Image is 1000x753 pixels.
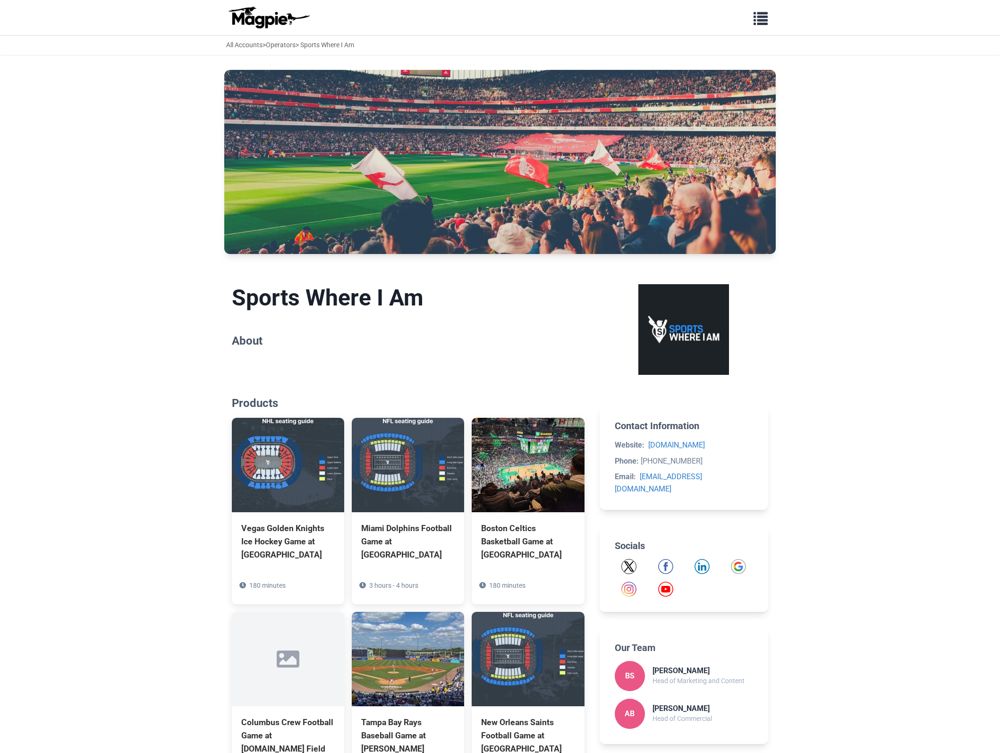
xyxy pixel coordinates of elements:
[621,559,636,574] img: Twitter icon
[653,676,745,686] p: Head of Marketing and Content
[621,582,636,597] a: Instagram
[232,284,585,312] h1: Sports Where I Am
[241,522,335,561] div: Vegas Golden Knights Ice Hockey Game at [GEOGRAPHIC_DATA]
[232,418,344,512] img: Vegas Golden Knights Ice Hockey Game at T-Mobile Arena
[621,582,636,597] img: Instagram icon
[615,472,702,493] a: [EMAIL_ADDRESS][DOMAIN_NAME]
[731,559,746,574] a: Google
[653,666,745,675] h3: [PERSON_NAME]
[653,704,712,713] h3: [PERSON_NAME]
[249,582,286,589] span: 180 minutes
[653,713,712,724] p: Head of Commercial
[232,397,585,410] h2: Products
[615,455,753,467] li: [PHONE_NUMBER]
[472,418,584,512] img: Boston Celtics Basketball Game at TD Garden
[361,522,455,561] div: Miami Dolphins Football Game at [GEOGRAPHIC_DATA]
[615,457,639,465] strong: Phone:
[658,559,673,574] a: Facebook
[615,540,753,551] h2: Socials
[472,612,584,706] img: New Orleans Saints Football Game at Caesars Superdome
[226,6,311,29] img: logo-ab69f6fb50320c5b225c76a69d11143b.png
[695,559,710,574] a: LinkedIn
[481,522,575,561] div: Boston Celtics Basketball Game at [GEOGRAPHIC_DATA]
[731,559,746,574] img: Google icon
[615,699,645,729] div: AB
[232,334,585,348] h2: About
[472,418,584,604] a: Boston Celtics Basketball Game at [GEOGRAPHIC_DATA] 180 minutes
[352,612,464,706] img: Tampa Bay Rays Baseball Game at George M. Steinbrenner Field
[224,70,776,254] img: Sports Where I Am banner
[226,41,263,49] a: All Accounts
[615,642,753,653] h2: Our Team
[695,559,710,574] img: LinkedIn icon
[232,418,344,604] a: Vegas Golden Knights Ice Hockey Game at [GEOGRAPHIC_DATA] 180 minutes
[226,40,354,50] div: > > Sports Where I Am
[266,41,296,49] a: Operators
[658,582,673,597] img: YouTube icon
[615,472,636,481] strong: Email:
[352,418,464,604] a: Miami Dolphins Football Game at [GEOGRAPHIC_DATA] 3 hours - 4 hours
[621,559,636,574] a: Twitter
[615,440,644,449] strong: Website:
[658,582,673,597] a: YouTube
[615,661,645,691] div: BS
[648,440,705,449] a: [DOMAIN_NAME]
[658,559,673,574] img: Facebook icon
[638,284,729,375] img: Sports Where I Am logo
[369,582,418,589] span: 3 hours - 4 hours
[615,420,753,431] h2: Contact Information
[489,582,525,589] span: 180 minutes
[352,418,464,512] img: Miami Dolphins Football Game at Hard Rock Stadium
